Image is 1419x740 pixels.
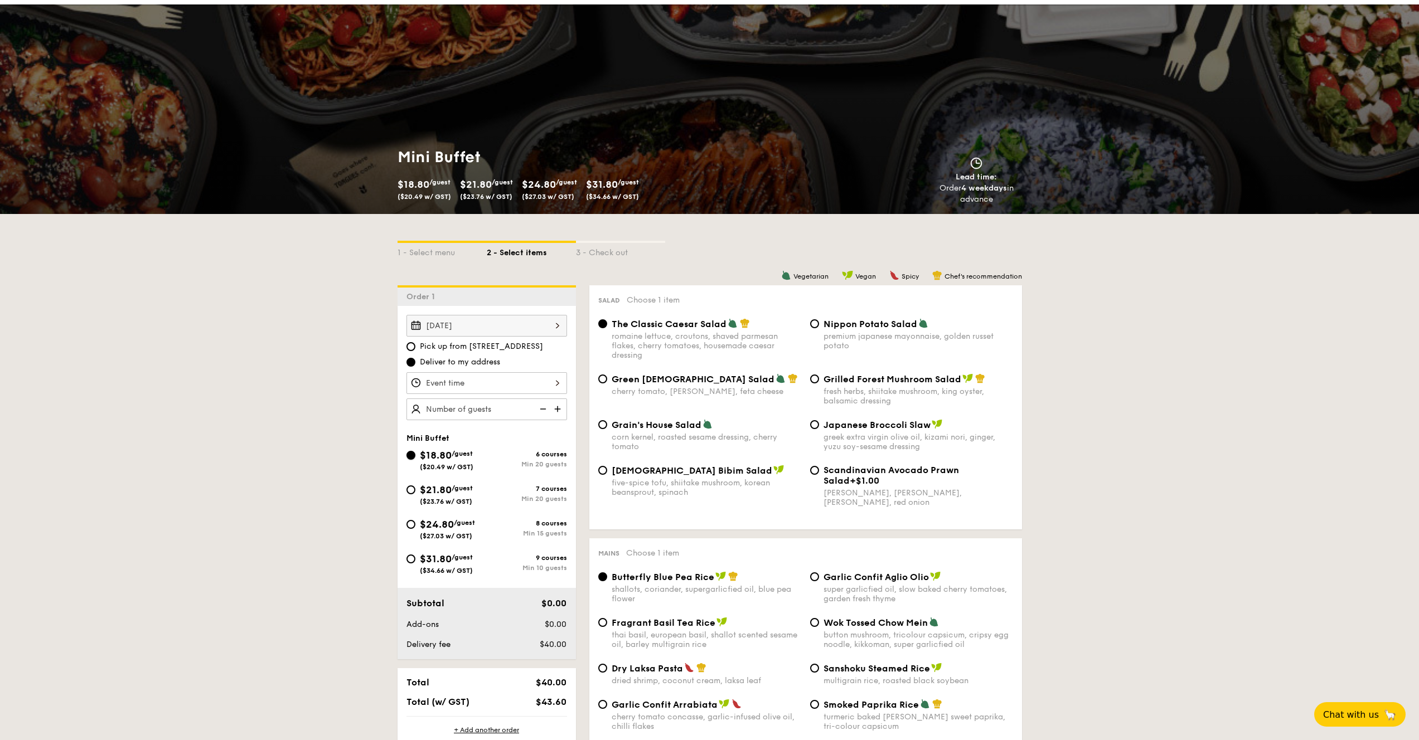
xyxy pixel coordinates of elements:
span: $0.00 [541,598,566,608]
div: super garlicfied oil, slow baked cherry tomatoes, garden fresh thyme [824,585,1013,603]
span: Smoked Paprika Rice [824,699,919,710]
input: $31.80/guest($34.66 w/ GST)9 coursesMin 10 guests [406,554,415,563]
span: $31.80 [420,553,452,565]
div: 3 - Check out [576,243,665,259]
span: ($34.66 w/ GST) [586,193,639,201]
input: Fragrant Basil Tea Ricethai basil, european basil, shallot scented sesame oil, barley multigrain ... [598,618,607,627]
div: Min 20 guests [487,460,567,468]
div: premium japanese mayonnaise, golden russet potato [824,332,1013,350]
div: shallots, coriander, supergarlicfied oil, blue pea flower [612,585,801,603]
div: Min 15 guests [487,529,567,537]
input: Butterfly Blue Pea Riceshallots, coriander, supergarlicfied oil, blue pea flower [598,572,607,581]
div: 9 courses [487,554,567,562]
div: 7 courses [487,485,567,493]
span: $18.80 [420,449,452,461]
strong: 4 weekdays [961,183,1007,193]
span: Pick up from [STREET_ADDRESS] [420,341,543,352]
span: /guest [618,178,639,186]
div: button mushroom, tricolour capsicum, cripsy egg noodle, kikkoman, super garlicfied oil [824,630,1013,649]
img: icon-vegan.f8ff3823.svg [716,617,728,627]
input: Garlic Confit Aglio Oliosuper garlicfied oil, slow baked cherry tomatoes, garden fresh thyme [810,572,819,581]
span: /guest [452,450,473,457]
input: Japanese Broccoli Slawgreek extra virgin olive oil, kizami nori, ginger, yuzu soy-sesame dressing [810,420,819,429]
span: $18.80 [398,178,429,191]
img: icon-chef-hat.a58ddaea.svg [975,373,985,383]
img: icon-chef-hat.a58ddaea.svg [932,270,942,280]
input: Garlic Confit Arrabiatacherry tomato concasse, garlic-infused olive oil, chilli flakes [598,700,607,709]
input: Scandinavian Avocado Prawn Salad+$1.00[PERSON_NAME], [PERSON_NAME], [PERSON_NAME], red onion [810,466,819,475]
div: fresh herbs, shiitake mushroom, king oyster, balsamic dressing [824,387,1013,406]
div: turmeric baked [PERSON_NAME] sweet paprika, tri-colour capsicum [824,712,1013,731]
span: Scandinavian Avocado Prawn Salad [824,465,959,486]
span: Salad [598,296,620,304]
div: 1 - Select menu [398,243,487,259]
span: The Classic Caesar Salad [612,319,727,329]
span: $40.00 [540,640,566,649]
span: Dry Laksa Pasta [612,663,683,674]
div: 8 courses [487,519,567,527]
span: ($27.03 w/ GST) [420,532,472,540]
span: ($27.03 w/ GST) [522,193,574,201]
div: 6 courses [487,450,567,458]
div: Min 10 guests [487,564,567,572]
span: $21.80 [420,484,452,496]
input: The Classic Caesar Saladromaine lettuce, croutons, shaved parmesan flakes, cherry tomatoes, house... [598,319,607,328]
span: Choose 1 item [626,548,679,558]
img: icon-add.58712e84.svg [550,398,567,420]
span: Japanese Broccoli Slaw [824,420,931,430]
span: Vegetarian [793,272,829,280]
span: Green [DEMOGRAPHIC_DATA] Salad [612,374,774,384]
img: icon-vegetarian.fe4039eb.svg [728,318,738,328]
input: Wok Tossed Chow Meinbutton mushroom, tricolour capsicum, cripsy egg noodle, kikkoman, super garli... [810,618,819,627]
span: Butterfly Blue Pea Rice [612,572,714,582]
span: /guest [452,484,473,492]
img: icon-chef-hat.a58ddaea.svg [740,318,750,328]
span: Mini Buffet [406,434,449,443]
span: Grilled Forest Mushroom Salad [824,374,961,384]
img: icon-spicy.37a8142b.svg [889,270,899,280]
span: $24.80 [522,178,556,191]
h1: Mini Buffet [398,147,705,167]
span: Chat with us [1323,709,1379,720]
input: Pick up from [STREET_ADDRESS] [406,342,415,351]
div: five-spice tofu, shiitake mushroom, korean beansprout, spinach [612,478,801,497]
span: ($20.49 w/ GST) [420,463,473,471]
span: ($23.76 w/ GST) [420,498,472,505]
img: icon-vegan.f8ff3823.svg [962,373,974,383]
div: multigrain rice, roasted black soybean [824,676,1013,685]
input: Grilled Forest Mushroom Saladfresh herbs, shiitake mushroom, king oyster, balsamic dressing [810,374,819,383]
span: Wok Tossed Chow Mein [824,617,928,628]
img: icon-reduce.1d2dbef1.svg [534,398,550,420]
span: Grain's House Salad [612,420,701,430]
span: ($34.66 w/ GST) [420,567,473,575]
span: /guest [492,178,513,186]
span: Order 1 [406,292,439,301]
input: Deliver to my address [406,358,415,367]
span: $0.00 [545,620,566,629]
div: cherry tomato, [PERSON_NAME], feta cheese [612,387,801,396]
span: Add-ons [406,620,439,629]
img: icon-vegan.f8ff3823.svg [719,699,730,709]
span: Vegan [855,272,876,280]
input: Dry Laksa Pastadried shrimp, coconut cream, laksa leaf [598,664,607,673]
span: Deliver to my address [420,357,500,368]
span: Chef's recommendation [945,272,1022,280]
span: +$1.00 [850,475,879,486]
div: dried shrimp, coconut cream, laksa leaf [612,676,801,685]
img: icon-spicy.37a8142b.svg [732,699,742,709]
img: icon-vegetarian.fe4039eb.svg [929,617,939,627]
span: Fragrant Basil Tea Rice [612,617,715,628]
img: icon-vegetarian.fe4039eb.svg [918,318,928,328]
div: romaine lettuce, croutons, shaved parmesan flakes, cherry tomatoes, housemade caesar dressing [612,332,801,360]
span: [DEMOGRAPHIC_DATA] Bibim Salad [612,465,772,476]
span: Total (w/ GST) [406,697,469,707]
span: $43.60 [536,697,566,707]
input: [DEMOGRAPHIC_DATA] Bibim Saladfive-spice tofu, shiitake mushroom, korean beansprout, spinach [598,466,607,475]
img: icon-chef-hat.a58ddaea.svg [788,373,798,383]
span: ($20.49 w/ GST) [398,193,451,201]
div: greek extra virgin olive oil, kizami nori, ginger, yuzu soy-sesame dressing [824,432,1013,451]
input: Event time [406,372,567,394]
div: thai basil, european basil, shallot scented sesame oil, barley multigrain rice [612,630,801,649]
img: icon-vegetarian.fe4039eb.svg [920,699,930,709]
span: Lead time: [956,172,997,182]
